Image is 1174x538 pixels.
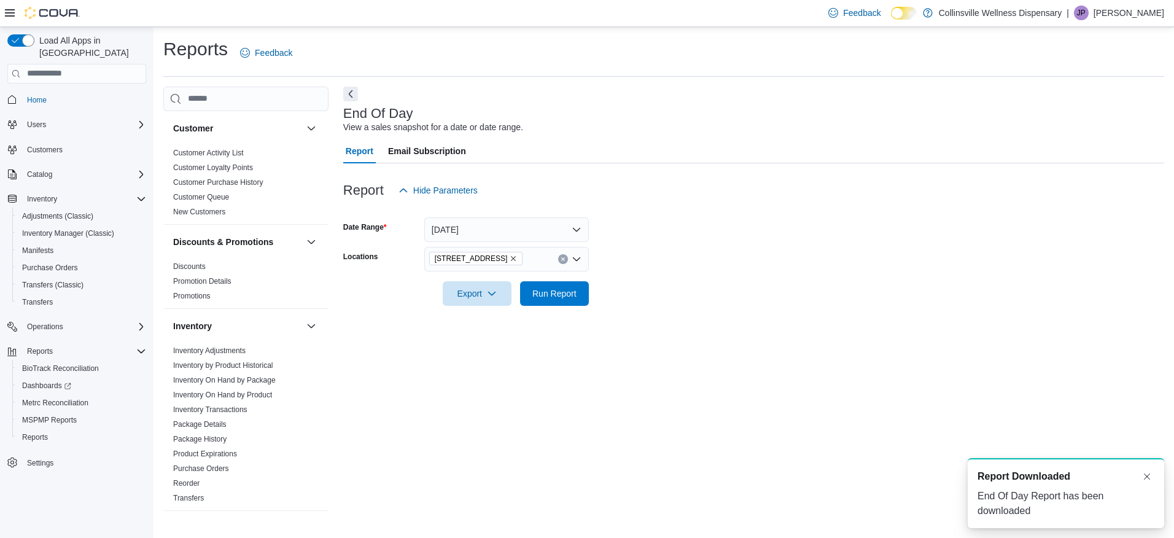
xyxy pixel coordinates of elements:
[173,262,206,271] a: Discounts
[173,122,301,134] button: Customer
[304,235,319,249] button: Discounts & Promotions
[17,378,146,393] span: Dashboards
[1067,6,1069,20] p: |
[17,430,53,445] a: Reports
[978,469,1154,484] div: Notification
[173,207,225,217] span: New Customers
[22,432,48,442] span: Reports
[22,211,93,221] span: Adjustments (Classic)
[429,252,523,265] span: 8990 HWY 19 North
[1074,6,1089,20] div: Jenny Pigford
[304,121,319,136] button: Customer
[22,92,146,107] span: Home
[17,226,146,241] span: Inventory Manager (Classic)
[17,226,119,241] a: Inventory Manager (Classic)
[173,478,200,488] span: Reorder
[27,145,63,155] span: Customers
[12,377,151,394] a: Dashboards
[17,278,146,292] span: Transfers (Classic)
[978,469,1070,484] span: Report Downloaded
[22,381,71,391] span: Dashboards
[22,454,146,470] span: Settings
[510,255,517,262] button: Remove 8990 HWY 19 North from selection in this group
[173,405,247,415] span: Inventory Transactions
[17,260,83,275] a: Purchase Orders
[27,322,63,332] span: Operations
[22,319,68,334] button: Operations
[22,246,53,255] span: Manifests
[435,252,508,265] span: [STREET_ADDRESS]
[173,277,231,286] a: Promotion Details
[22,398,88,408] span: Metrc Reconciliation
[255,47,292,59] span: Feedback
[17,243,58,258] a: Manifests
[22,142,146,157] span: Customers
[12,394,151,411] button: Metrc Reconciliation
[2,166,151,183] button: Catalog
[173,178,263,187] a: Customer Purchase History
[22,93,52,107] a: Home
[343,106,413,121] h3: End Of Day
[22,117,51,132] button: Users
[173,163,253,173] span: Customer Loyalty Points
[12,242,151,259] button: Manifests
[346,139,373,163] span: Report
[173,464,229,474] span: Purchase Orders
[173,236,273,248] h3: Discounts & Promotions
[27,346,53,356] span: Reports
[343,87,358,101] button: Next
[572,254,581,264] button: Open list of options
[173,494,204,502] a: Transfers
[17,278,88,292] a: Transfers (Classic)
[25,7,80,19] img: Cova
[343,222,387,232] label: Date Range
[173,449,237,459] span: Product Expirations
[12,225,151,242] button: Inventory Manager (Classic)
[17,396,146,410] span: Metrc Reconciliation
[343,183,384,198] h3: Report
[22,456,58,470] a: Settings
[891,7,917,20] input: Dark Mode
[173,493,204,503] span: Transfers
[173,376,276,384] a: Inventory On Hand by Package
[173,236,301,248] button: Discounts & Promotions
[394,178,483,203] button: Hide Parameters
[7,86,146,504] nav: Complex example
[304,319,319,333] button: Inventory
[173,434,227,444] span: Package History
[173,276,231,286] span: Promotion Details
[173,420,227,429] a: Package Details
[17,430,146,445] span: Reports
[173,148,244,158] span: Customer Activity List
[2,453,151,471] button: Settings
[27,194,57,204] span: Inventory
[22,344,58,359] button: Reports
[173,320,301,332] button: Inventory
[173,192,229,202] span: Customer Queue
[22,228,114,238] span: Inventory Manager (Classic)
[17,361,146,376] span: BioTrack Reconciliation
[2,116,151,133] button: Users
[173,292,211,300] a: Promotions
[22,167,57,182] button: Catalog
[173,346,246,356] span: Inventory Adjustments
[173,149,244,157] a: Customer Activity List
[173,405,247,414] a: Inventory Transactions
[22,263,78,273] span: Purchase Orders
[388,139,466,163] span: Email Subscription
[22,297,53,307] span: Transfers
[173,479,200,488] a: Reorder
[173,320,212,332] h3: Inventory
[173,208,225,216] a: New Customers
[978,489,1154,518] div: End Of Day Report has been downloaded
[22,280,84,290] span: Transfers (Classic)
[17,413,146,427] span: MSPMP Reports
[22,319,146,334] span: Operations
[450,281,504,306] span: Export
[173,122,213,134] h3: Customer
[12,294,151,311] button: Transfers
[22,117,146,132] span: Users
